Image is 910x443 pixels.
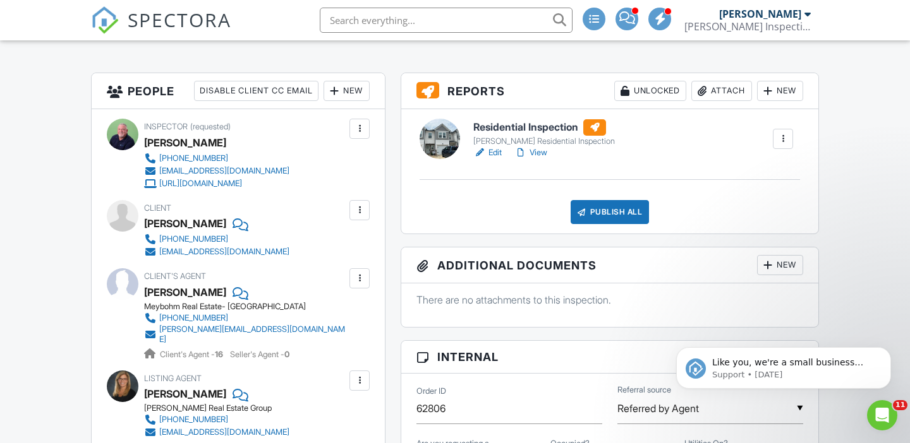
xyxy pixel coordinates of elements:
div: Publish All [571,200,650,224]
a: [PERSON_NAME][EMAIL_ADDRESS][DOMAIN_NAME] [144,324,346,345]
h3: Internal [401,341,818,374]
div: [EMAIL_ADDRESS][DOMAIN_NAME] [159,427,289,437]
span: SPECTORA [128,6,231,33]
h6: Residential Inspection [473,119,615,136]
span: 11 [893,400,907,410]
div: New [324,81,370,101]
a: [PHONE_NUMBER] [144,312,346,324]
a: [EMAIL_ADDRESS][DOMAIN_NAME] [144,245,289,258]
h3: People [92,73,385,109]
span: (requested) [190,122,231,131]
a: SPECTORA [91,17,231,44]
span: Seller's Agent - [230,350,289,359]
a: [EMAIL_ADDRESS][DOMAIN_NAME] [144,165,289,177]
label: Order ID [416,386,446,397]
span: Inspector [144,122,188,131]
span: Client's Agent - [160,350,225,359]
a: [PHONE_NUMBER] [144,413,289,426]
div: New [757,81,803,101]
div: [EMAIL_ADDRESS][DOMAIN_NAME] [159,247,289,257]
div: [PERSON_NAME] [144,214,226,233]
div: [PHONE_NUMBER] [159,415,228,425]
a: View [514,146,547,159]
div: [PERSON_NAME] Real Estate Group [144,403,300,413]
a: Residential Inspection [PERSON_NAME] Residential Inspection [473,119,615,147]
div: [PERSON_NAME] Residential Inspection [473,136,615,146]
a: [PHONE_NUMBER] [144,152,289,165]
div: [PERSON_NAME][EMAIL_ADDRESS][DOMAIN_NAME] [159,324,346,345]
a: [PHONE_NUMBER] [144,233,289,245]
div: Meybohm Real Estate- [GEOGRAPHIC_DATA] [144,302,356,312]
a: [URL][DOMAIN_NAME] [144,177,289,190]
div: [PHONE_NUMBER] [159,234,228,244]
span: Listing Agent [144,374,202,383]
span: Client's Agent [144,271,206,281]
h3: Additional Documents [401,247,818,283]
div: [PERSON_NAME] [144,133,226,152]
iframe: Intercom notifications message [657,321,910,409]
p: There are no attachments to this inspection. [416,293,803,307]
div: Hargrove Inspection Services, Inc. [684,20,811,33]
div: Attach [691,81,752,101]
strong: 16 [215,350,223,359]
div: New [757,255,803,275]
input: Search everything... [320,8,573,33]
label: Referral source [617,384,671,396]
strong: 0 [284,350,289,359]
div: [URL][DOMAIN_NAME] [159,179,242,189]
div: Unlocked [614,81,686,101]
a: Edit [473,146,502,159]
div: [PHONE_NUMBER] [159,153,228,163]
div: [PERSON_NAME] [144,283,226,302]
h3: Reports [401,73,818,109]
img: The Best Home Inspection Software - Spectora [91,6,119,34]
div: [PERSON_NAME] [719,8,801,20]
div: Disable Client CC Email [194,81,318,101]
a: [EMAIL_ADDRESS][DOMAIN_NAME] [144,426,289,439]
div: [EMAIL_ADDRESS][DOMAIN_NAME] [159,166,289,176]
div: [PERSON_NAME] [144,384,226,403]
iframe: Intercom live chat [867,400,897,430]
span: Client [144,203,171,213]
div: [PHONE_NUMBER] [159,313,228,323]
